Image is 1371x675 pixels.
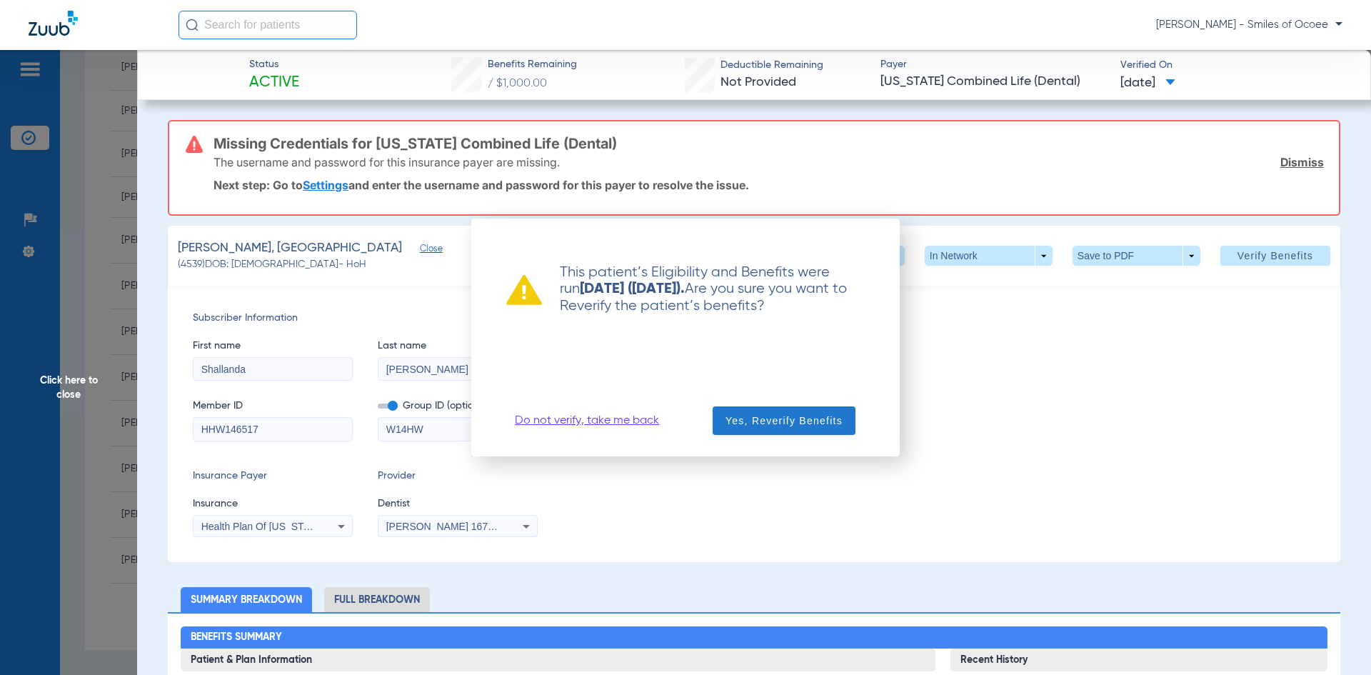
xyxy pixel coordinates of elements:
[1300,606,1371,675] iframe: Chat Widget
[515,414,659,428] a: Do not verify, take me back
[725,414,843,428] span: Yes, Reverify Benefits
[542,264,865,314] p: This patient’s Eligibility and Benefits were run Are you sure you want to Reverify the patient’s ...
[713,406,855,435] button: Yes, Reverify Benefits
[580,282,685,296] strong: [DATE] ([DATE]).
[506,274,542,305] img: warning already ran verification recently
